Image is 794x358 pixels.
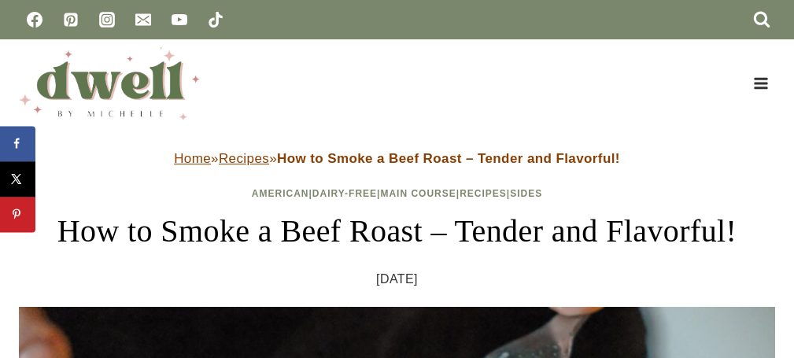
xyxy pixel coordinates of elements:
span: | | | | [252,188,542,199]
a: Sides [510,188,542,199]
a: Main Course [380,188,456,199]
span: » » [174,151,620,166]
a: Home [174,151,211,166]
a: Recipes [460,188,507,199]
a: Facebook [19,4,50,35]
a: TikTok [200,4,231,35]
strong: How to Smoke a Beef Roast – Tender and Flavorful! [277,151,620,166]
a: Recipes [219,151,269,166]
a: YouTube [164,4,195,35]
img: DWELL by michelle [19,47,200,120]
button: Open menu [746,71,775,95]
button: View Search Form [748,6,775,33]
a: American [252,188,309,199]
time: [DATE] [376,268,418,291]
a: Dairy-Free [312,188,377,199]
a: Email [127,4,159,35]
a: Instagram [91,4,123,35]
h1: How to Smoke a Beef Roast – Tender and Flavorful! [19,208,775,255]
a: Pinterest [55,4,87,35]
